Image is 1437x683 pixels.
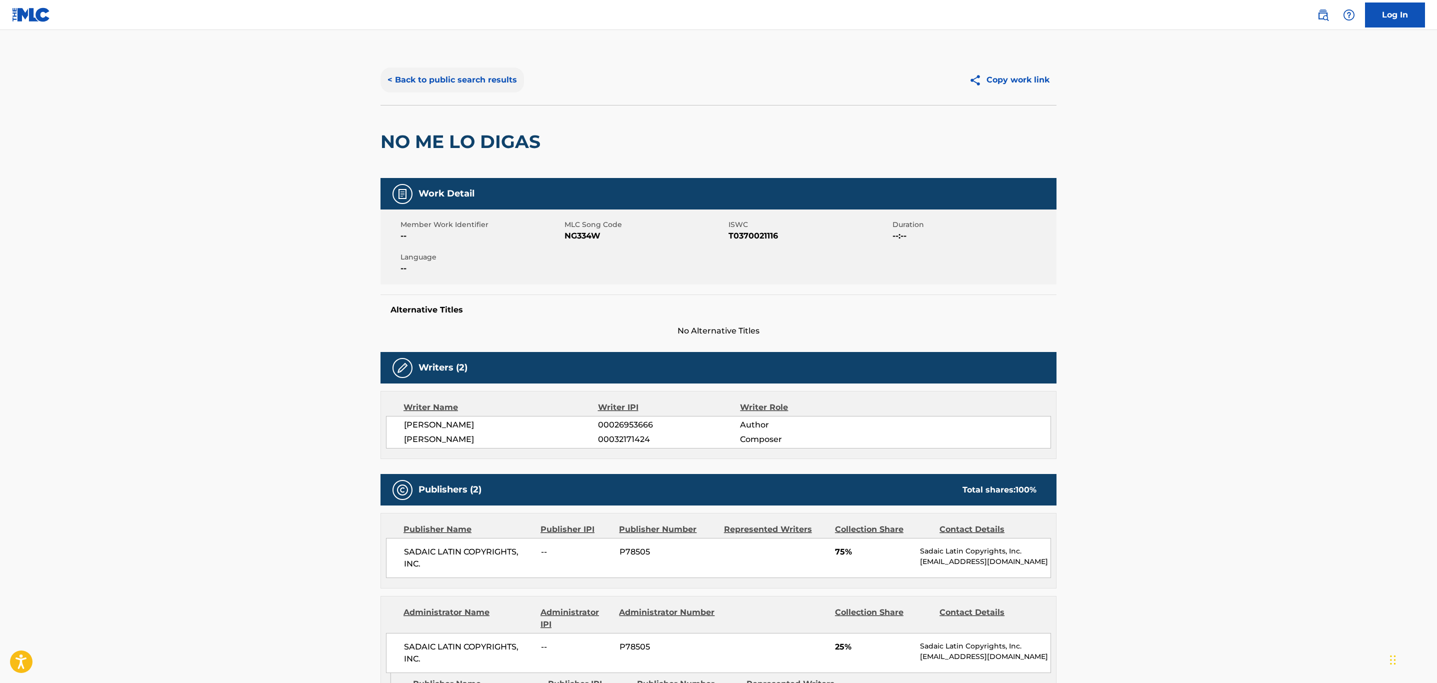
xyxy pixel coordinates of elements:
span: No Alternative Titles [380,325,1056,337]
span: T0370021116 [728,230,890,242]
div: Administrator Number [619,606,716,630]
span: Member Work Identifier [400,219,562,230]
span: -- [400,230,562,242]
span: 75% [835,546,912,558]
span: SADAIC LATIN COPYRIGHTS, INC. [404,641,533,665]
img: MLC Logo [12,7,50,22]
h5: Writers (2) [418,362,467,373]
span: NG334W [564,230,726,242]
a: Log In [1365,2,1425,27]
div: Drag [1390,645,1396,675]
span: P78505 [619,641,716,653]
div: Publisher Name [403,523,533,535]
span: 25% [835,641,912,653]
span: -- [400,262,562,274]
div: Contact Details [939,523,1036,535]
img: search [1317,9,1329,21]
div: Administrator Name [403,606,533,630]
span: Author [740,419,869,431]
span: 00032171424 [598,433,740,445]
span: P78505 [619,546,716,558]
span: --:-- [892,230,1054,242]
div: Writer Role [740,401,869,413]
img: Copy work link [969,74,986,86]
div: Administrator IPI [540,606,611,630]
img: Writers [396,362,408,374]
p: [EMAIL_ADDRESS][DOMAIN_NAME] [920,651,1050,662]
span: 00026953666 [598,419,740,431]
p: Sadaic Latin Copyrights, Inc. [920,546,1050,556]
div: Writer IPI [598,401,740,413]
span: 100 % [1015,485,1036,494]
button: < Back to public search results [380,67,524,92]
img: Work Detail [396,188,408,200]
img: help [1343,9,1355,21]
div: Help [1339,5,1359,25]
div: Collection Share [835,606,932,630]
h2: NO ME LO DIGAS [380,130,545,153]
p: [EMAIL_ADDRESS][DOMAIN_NAME] [920,556,1050,567]
span: ISWC [728,219,890,230]
div: Publisher IPI [540,523,611,535]
span: Duration [892,219,1054,230]
iframe: Chat Widget [1387,635,1437,683]
span: Language [400,252,562,262]
span: MLC Song Code [564,219,726,230]
div: Writer Name [403,401,598,413]
div: Represented Writers [724,523,827,535]
div: Collection Share [835,523,932,535]
h5: Publishers (2) [418,484,481,495]
div: Contact Details [939,606,1036,630]
span: [PERSON_NAME] [404,433,598,445]
h5: Work Detail [418,188,474,199]
span: -- [541,546,612,558]
div: Publisher Number [619,523,716,535]
a: Public Search [1313,5,1333,25]
button: Copy work link [962,67,1056,92]
h5: Alternative Titles [390,305,1046,315]
span: -- [541,641,612,653]
img: Publishers [396,484,408,496]
span: Composer [740,433,869,445]
span: [PERSON_NAME] [404,419,598,431]
span: SADAIC LATIN COPYRIGHTS, INC. [404,546,533,570]
div: Total shares: [962,484,1036,496]
p: Sadaic Latin Copyrights, Inc. [920,641,1050,651]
